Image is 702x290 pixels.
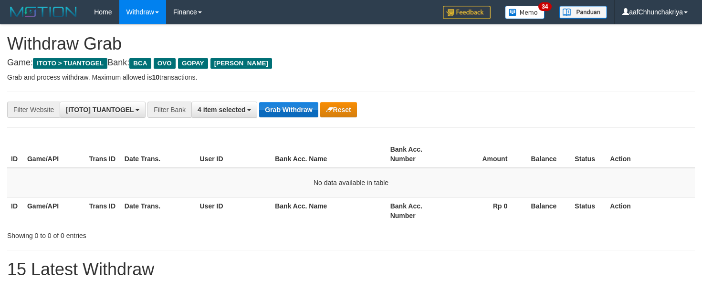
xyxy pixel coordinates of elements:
span: BCA [129,58,151,69]
th: Trans ID [85,197,121,224]
th: Status [571,197,606,224]
th: Balance [522,197,571,224]
img: MOTION_logo.png [7,5,80,19]
span: [ITOTO] TUANTOGEL [66,106,134,114]
h4: Game: Bank: [7,58,695,68]
span: GOPAY [178,58,208,69]
th: Trans ID [85,141,121,168]
th: ID [7,197,23,224]
th: Status [571,141,606,168]
th: Game/API [23,197,85,224]
button: [ITOTO] TUANTOGEL [60,102,146,118]
span: 4 item selected [198,106,245,114]
th: Bank Acc. Number [387,197,449,224]
th: Action [606,197,695,224]
th: Bank Acc. Name [271,141,386,168]
span: ITOTO > TUANTOGEL [33,58,107,69]
button: Grab Withdraw [259,102,318,117]
span: [PERSON_NAME] [210,58,272,69]
th: User ID [196,197,272,224]
th: User ID [196,141,272,168]
span: OVO [154,58,176,69]
strong: 10 [152,73,159,81]
th: Bank Acc. Number [387,141,449,168]
th: Amount [449,141,522,168]
h1: 15 Latest Withdraw [7,260,695,279]
th: Game/API [23,141,85,168]
td: No data available in table [7,168,695,197]
th: Action [606,141,695,168]
div: Showing 0 to 0 of 0 entries [7,227,285,240]
th: Date Trans. [121,197,196,224]
button: Reset [320,102,357,117]
th: Rp 0 [449,197,522,224]
button: 4 item selected [191,102,257,118]
th: ID [7,141,23,168]
p: Grab and process withdraw. Maximum allowed is transactions. [7,72,695,82]
div: Filter Website [7,102,60,118]
th: Balance [522,141,571,168]
th: Bank Acc. Name [271,197,386,224]
th: Date Trans. [121,141,196,168]
img: Button%20Memo.svg [505,6,545,19]
h1: Withdraw Grab [7,34,695,53]
span: 34 [538,2,551,11]
img: Feedback.jpg [443,6,491,19]
div: Filter Bank [147,102,191,118]
img: panduan.png [559,6,607,19]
